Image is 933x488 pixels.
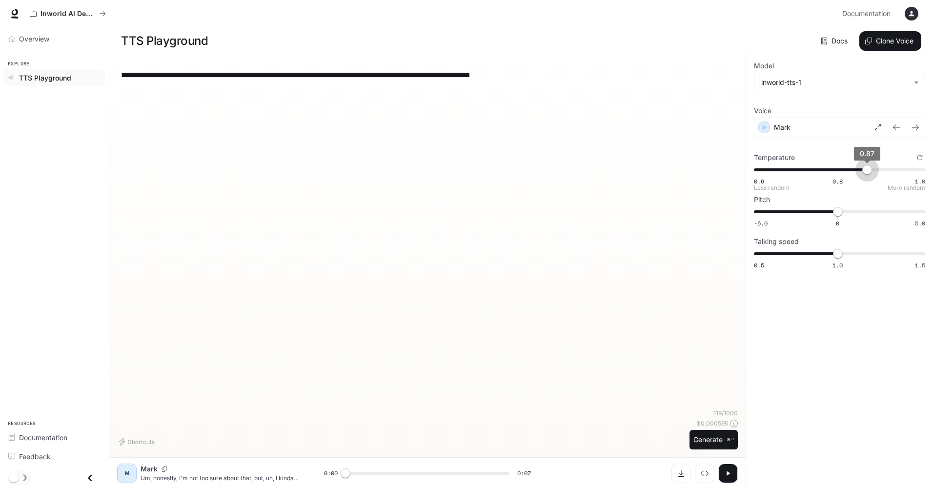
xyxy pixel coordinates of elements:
[4,429,105,446] a: Documentation
[832,261,843,269] span: 1.0
[819,31,852,51] a: Docs
[842,8,891,20] span: Documentation
[517,468,531,478] span: 0:07
[141,474,301,482] p: Um, honestly, I'm not too sure about that, but, uh, I kinda remember hearing something about it o...
[690,430,738,450] button: Generate⌘⏎
[727,437,734,443] p: ⌘⏎
[4,69,105,86] a: TTS Playground
[671,464,691,483] button: Download audio
[774,122,791,132] p: Mark
[888,185,925,191] p: More random
[19,73,71,83] span: TTS Playground
[754,73,925,92] div: inworld-tts-1
[19,432,67,443] span: Documentation
[754,196,770,203] p: Pitch
[754,261,764,269] span: 0.5
[915,219,925,227] span: 5.0
[4,30,105,47] a: Overview
[121,31,208,51] h1: TTS Playground
[79,468,101,488] button: Close drawer
[9,472,19,483] span: Dark mode toggle
[158,466,171,472] button: Copy Voice ID
[19,451,51,462] span: Feedback
[41,10,95,18] p: Inworld AI Demos
[713,409,738,417] p: 119 / 1000
[25,4,110,23] button: All workspaces
[915,177,925,185] span: 1.0
[697,419,728,427] p: $ 0.000595
[324,468,338,478] span: 0:00
[754,154,795,161] p: Temperature
[838,4,898,23] a: Documentation
[832,177,843,185] span: 0.8
[4,448,105,465] a: Feedback
[859,31,921,51] button: Clone Voice
[119,466,135,481] div: M
[761,78,909,87] div: inworld-tts-1
[695,464,714,483] button: Inspect
[754,107,771,114] p: Voice
[754,238,799,245] p: Talking speed
[914,152,925,163] button: Reset to default
[915,261,925,269] span: 1.5
[754,62,774,69] p: Model
[754,177,764,185] span: 0.6
[754,185,790,191] p: Less random
[141,464,158,474] p: Mark
[836,219,839,227] span: 0
[19,34,49,44] span: Overview
[860,149,874,158] span: 0.87
[754,219,768,227] span: -5.0
[117,434,159,449] button: Shortcuts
